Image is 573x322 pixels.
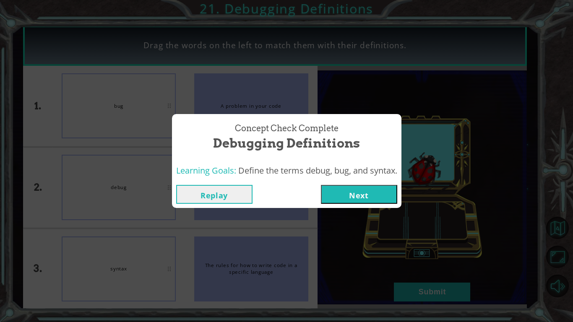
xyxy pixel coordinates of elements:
span: Learning Goals: [176,165,236,176]
button: Next [321,185,397,204]
span: Debugging Definitions [213,134,360,152]
button: Replay [176,185,253,204]
span: Concept Check Complete [235,122,339,135]
span: Define the terms debug, bug, and syntax. [238,165,397,176]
